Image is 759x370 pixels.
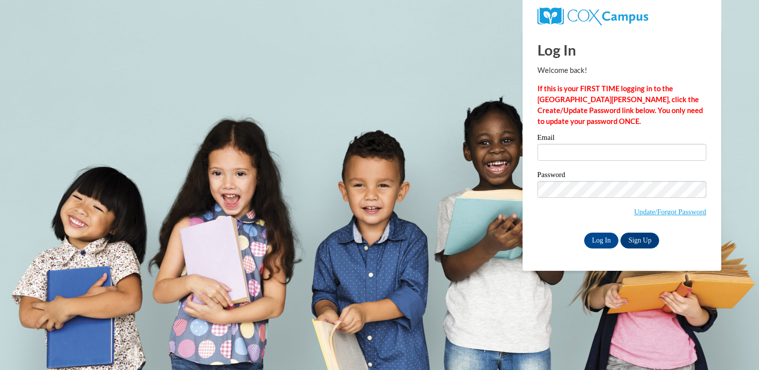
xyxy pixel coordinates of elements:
a: COX Campus [537,11,648,20]
label: Password [537,171,706,181]
a: Sign Up [620,233,659,248]
a: Update/Forgot Password [634,208,706,216]
img: COX Campus [537,7,648,25]
h1: Log In [537,40,706,60]
input: Log In [584,233,619,248]
strong: If this is your FIRST TIME logging in to the [GEOGRAPHIC_DATA][PERSON_NAME], click the Create/Upd... [537,84,703,125]
p: Welcome back! [537,65,706,76]
label: Email [537,134,706,144]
